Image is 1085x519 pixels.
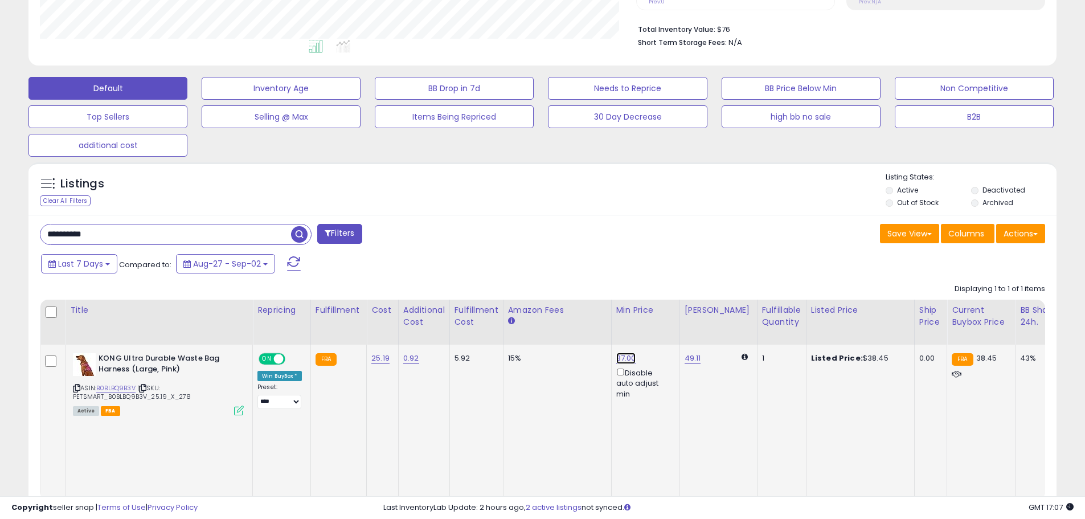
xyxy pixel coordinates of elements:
div: Fulfillment Cost [455,304,498,328]
div: Fulfillment [316,304,362,316]
div: 0.00 [919,353,938,363]
span: N/A [728,37,742,48]
a: Terms of Use [97,502,146,513]
a: Privacy Policy [148,502,198,513]
div: Disable auto adjust min [616,366,671,399]
div: Ship Price [919,304,942,328]
b: Total Inventory Value: [638,24,715,34]
li: $76 [638,22,1037,35]
span: All listings currently available for purchase on Amazon [73,406,99,416]
div: Additional Cost [403,304,445,328]
label: Deactivated [982,185,1025,195]
span: | SKU: PETSMART_B0BLBQ9B3V_25.19_X_278 [73,383,191,401]
button: Actions [996,224,1045,243]
span: Last 7 Days [58,258,103,269]
div: Fulfillable Quantity [762,304,801,328]
div: Min Price [616,304,675,316]
span: 38.45 [976,353,997,363]
button: 30 Day Decrease [548,105,707,128]
button: BB Drop in 7d [375,77,534,100]
b: Listed Price: [811,353,863,363]
button: Inventory Age [202,77,361,100]
button: Top Sellers [28,105,187,128]
a: B0BLBQ9B3V [96,383,136,393]
label: Archived [982,198,1013,207]
div: [PERSON_NAME] [685,304,752,316]
div: Displaying 1 to 1 of 1 items [955,284,1045,295]
div: $38.45 [811,353,906,363]
span: 2025-09-10 17:07 GMT [1029,502,1074,513]
button: Last 7 Days [41,254,117,273]
span: OFF [284,354,302,364]
h5: Listings [60,176,104,192]
div: Preset: [257,383,302,409]
button: Save View [880,224,939,243]
div: 1 [762,353,797,363]
button: Default [28,77,187,100]
span: Aug-27 - Sep-02 [193,258,261,269]
div: BB Share 24h. [1020,304,1062,328]
a: 37.00 [616,353,636,364]
a: 2 active listings [526,502,582,513]
button: Needs to Reprice [548,77,707,100]
button: Aug-27 - Sep-02 [176,254,275,273]
div: 15% [508,353,603,363]
small: Amazon Fees. [508,316,515,326]
div: ASIN: [73,353,244,414]
button: BB Price Below Min [722,77,881,100]
button: additional cost [28,134,187,157]
button: Selling @ Max [202,105,361,128]
span: Columns [948,228,984,239]
div: Amazon Fees [508,304,607,316]
button: high bb no sale [722,105,881,128]
a: 25.19 [371,353,390,364]
small: FBA [952,353,973,366]
div: Clear All Filters [40,195,91,206]
div: Listed Price [811,304,910,316]
div: Last InventoryLab Update: 2 hours ago, not synced. [383,502,1074,513]
label: Out of Stock [897,198,939,207]
small: FBA [316,353,337,366]
div: Current Buybox Price [952,304,1010,328]
div: Repricing [257,304,306,316]
span: FBA [101,406,120,416]
button: Items Being Repriced [375,105,534,128]
b: KONG Ultra Durable Waste Bag Harness (Large, Pink) [99,353,237,377]
button: Columns [941,224,994,243]
div: Win BuyBox * [257,371,302,381]
span: Compared to: [119,259,171,270]
p: Listing States: [886,172,1057,183]
a: 49.11 [685,353,701,364]
div: Title [70,304,248,316]
label: Active [897,185,918,195]
div: seller snap | | [11,502,198,513]
b: Short Term Storage Fees: [638,38,727,47]
button: Non Competitive [895,77,1054,100]
span: ON [260,354,274,364]
strong: Copyright [11,502,53,513]
div: 5.92 [455,353,494,363]
div: Cost [371,304,394,316]
a: 0.92 [403,353,419,364]
img: 41dgMMlHZqL._SL40_.jpg [73,353,96,376]
button: B2B [895,105,1054,128]
button: Filters [317,224,362,244]
div: 43% [1020,353,1058,363]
